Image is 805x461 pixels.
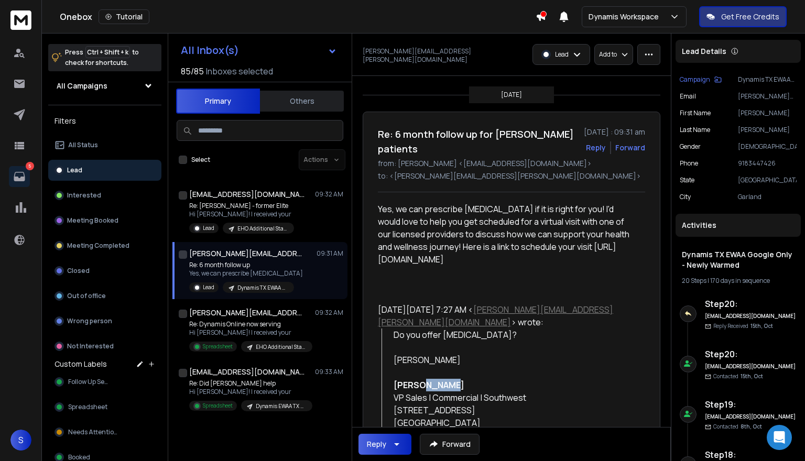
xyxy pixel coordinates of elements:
[237,225,288,233] p: EHO Additional States 09_25
[189,320,312,328] p: Re: Dynamis Online now serving
[203,224,214,232] p: Lead
[705,348,797,360] h6: Step 20 :
[738,142,797,151] p: [DEMOGRAPHIC_DATA]
[181,45,239,56] h1: All Inbox(s)
[48,135,161,156] button: All Status
[191,156,210,164] label: Select
[738,193,797,201] p: Garland
[710,276,770,285] span: 170 days in sequence
[358,434,411,455] button: Reply
[48,114,161,128] h3: Filters
[68,141,98,149] p: All Status
[48,336,161,357] button: Not Interested
[378,127,578,156] h1: Re: 6 month follow up for [PERSON_NAME] patients
[750,322,773,330] span: 15th, Oct
[682,276,706,285] span: 20 Steps
[9,166,30,187] a: 5
[67,166,82,174] p: Lead
[394,391,637,404] div: VP Sales | Commercial | Southwest
[48,235,161,256] button: Meeting Completed
[367,439,386,449] div: Reply
[738,92,797,101] p: [PERSON_NAME][EMAIL_ADDRESS][PERSON_NAME][DOMAIN_NAME]
[682,46,726,57] p: Lead Details
[189,261,303,269] p: Re: 6 month follow up
[48,371,161,392] button: Follow Up Sent
[48,185,161,206] button: Interested
[738,126,797,134] p: [PERSON_NAME]
[378,203,637,266] div: Yes, we can prescribe [MEDICAL_DATA] if it is right for you! I'd would love to help you get sched...
[48,286,161,306] button: Out of office
[68,428,117,436] span: Needs Attention
[680,176,694,184] p: State
[315,190,343,199] p: 09:32 AM
[555,50,569,59] p: Lead
[189,328,312,337] p: Hi [PERSON_NAME]! I received your
[721,12,779,22] p: Get Free Credits
[67,216,118,225] p: Meeting Booked
[256,343,306,351] p: EHO Additional States 09_25
[68,403,107,411] span: Spreadsheet
[67,342,114,350] p: Not Interested
[57,81,107,91] h1: All Campaigns
[317,249,343,258] p: 09:31 AM
[738,176,797,184] p: [GEOGRAPHIC_DATA]
[48,311,161,332] button: Wrong person
[60,9,536,24] div: Onebox
[394,379,464,391] strong: [PERSON_NAME]
[363,47,508,64] p: [PERSON_NAME][EMAIL_ADDRESS][PERSON_NAME][DOMAIN_NAME]
[67,191,101,200] p: Interested
[260,90,344,113] button: Others
[682,249,795,270] h1: Dynamis TX EWAA Google Only - Newly Warmed
[378,304,613,328] a: [PERSON_NAME][EMAIL_ADDRESS][PERSON_NAME][DOMAIN_NAME]
[189,269,303,278] p: Yes, we can prescribe [MEDICAL_DATA]
[394,404,637,416] div: [STREET_ADDRESS]
[767,425,792,450] div: Open Intercom Messenger
[189,388,312,396] p: Hi [PERSON_NAME]! I received your
[615,142,645,153] div: Forward
[67,242,129,250] p: Meeting Completed
[189,189,304,200] h1: [EMAIL_ADDRESS][DOMAIN_NAME]
[189,248,304,259] h1: [PERSON_NAME][EMAIL_ADDRESS][PERSON_NAME][DOMAIN_NAME]
[713,423,762,431] p: Contacted
[741,423,762,430] span: 8th, Oct
[713,322,773,330] p: Reply Received
[378,158,645,169] p: from: [PERSON_NAME] <[EMAIL_ADDRESS][DOMAIN_NAME]>
[378,303,637,328] div: [DATE][DATE] 7:27 AM < > wrote:
[189,210,294,218] p: Hi [PERSON_NAME]! I received your
[705,413,797,421] h6: [EMAIL_ADDRESS][DOMAIN_NAME]
[176,89,260,114] button: Primary
[315,309,343,317] p: 09:32 AM
[680,126,710,134] p: Last Name
[206,65,273,78] h3: Inboxes selected
[189,308,304,318] h1: [PERSON_NAME][EMAIL_ADDRESS][PERSON_NAME][DOMAIN_NAME]
[738,75,797,84] p: Dynamis TX EWAA Google Only - Newly Warmed
[67,317,112,325] p: Wrong person
[394,328,637,341] div: Do you offer [MEDICAL_DATA]?
[680,92,696,101] p: Email
[203,283,214,291] p: Lead
[741,372,763,380] span: 15th, Oct
[67,267,90,275] p: Closed
[699,6,787,27] button: Get Free Credits
[10,430,31,451] button: S
[705,312,797,320] h6: [EMAIL_ADDRESS][DOMAIN_NAME]
[738,109,797,117] p: [PERSON_NAME]
[68,378,111,386] span: Follow Up Sent
[394,416,637,429] div: [GEOGRAPHIC_DATA]
[48,210,161,231] button: Meeting Booked
[589,12,663,22] p: Dynamis Workspace
[203,402,233,410] p: Spreadsheet
[713,372,763,380] p: Contacted
[420,434,480,455] button: Forward
[189,379,312,388] p: Re: Did [PERSON_NAME] help
[705,298,797,310] h6: Step 20 :
[48,75,161,96] button: All Campaigns
[55,359,107,369] h3: Custom Labels
[315,368,343,376] p: 09:33 AM
[586,142,606,153] button: Reply
[48,397,161,418] button: Spreadsheet
[378,171,645,181] p: to: <[PERSON_NAME][EMAIL_ADDRESS][PERSON_NAME][DOMAIN_NAME]>
[48,422,161,443] button: Needs Attention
